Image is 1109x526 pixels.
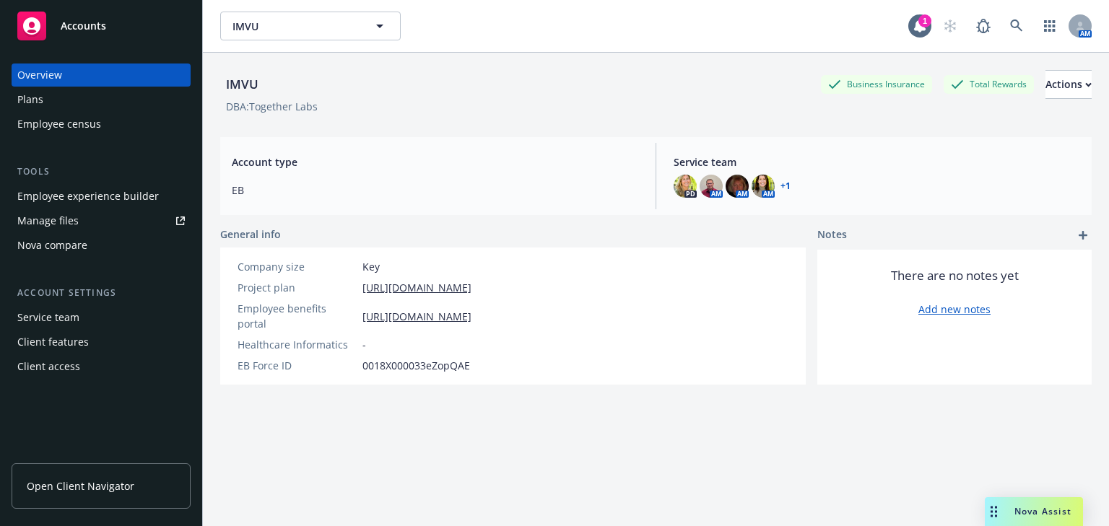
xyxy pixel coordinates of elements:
[12,286,191,300] div: Account settings
[238,337,357,352] div: Healthcare Informatics
[238,301,357,331] div: Employee benefits portal
[780,182,791,190] a: +1
[891,267,1019,284] span: There are no notes yet
[12,185,191,208] a: Employee experience builder
[12,63,191,87] a: Overview
[944,75,1034,93] div: Total Rewards
[238,259,357,274] div: Company size
[238,280,357,295] div: Project plan
[17,88,43,111] div: Plans
[17,113,101,136] div: Employee census
[985,497,1083,526] button: Nova Assist
[362,358,470,373] span: 0018X000033eZopQAE
[232,154,638,170] span: Account type
[220,12,401,40] button: IMVU
[918,14,931,27] div: 1
[1002,12,1031,40] a: Search
[17,234,87,257] div: Nova compare
[232,19,357,34] span: IMVU
[1014,505,1071,517] span: Nova Assist
[17,330,89,354] div: Client features
[362,280,471,295] a: [URL][DOMAIN_NAME]
[918,302,991,317] a: Add new notes
[12,234,191,257] a: Nova compare
[17,209,79,232] div: Manage files
[12,6,191,46] a: Accounts
[1074,227,1092,244] a: add
[238,358,357,373] div: EB Force ID
[1045,71,1092,98] div: Actions
[220,75,264,94] div: IMVU
[674,154,1080,170] span: Service team
[726,175,749,198] img: photo
[12,306,191,329] a: Service team
[674,175,697,198] img: photo
[17,63,62,87] div: Overview
[12,88,191,111] a: Plans
[61,20,106,32] span: Accounts
[220,227,281,242] span: General info
[232,183,638,198] span: EB
[17,355,80,378] div: Client access
[12,113,191,136] a: Employee census
[1035,12,1064,40] a: Switch app
[985,497,1003,526] div: Drag to move
[12,165,191,179] div: Tools
[17,306,79,329] div: Service team
[362,337,366,352] span: -
[752,175,775,198] img: photo
[17,185,159,208] div: Employee experience builder
[1045,70,1092,99] button: Actions
[362,309,471,324] a: [URL][DOMAIN_NAME]
[362,259,380,274] span: Key
[27,478,134,494] span: Open Client Navigator
[821,75,932,93] div: Business Insurance
[226,99,318,114] div: DBA: Together Labs
[12,355,191,378] a: Client access
[12,209,191,232] a: Manage files
[969,12,998,40] a: Report a Bug
[700,175,723,198] img: photo
[817,227,847,244] span: Notes
[12,330,191,354] a: Client features
[936,12,965,40] a: Start snowing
